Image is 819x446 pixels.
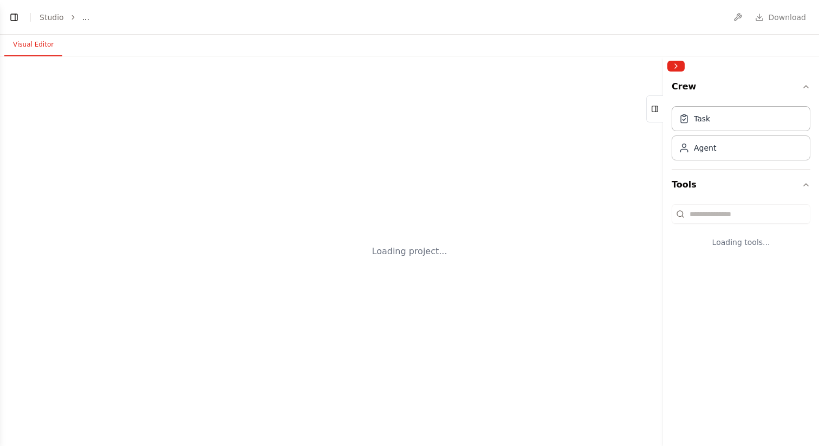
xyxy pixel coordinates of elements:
button: Tools [672,170,810,200]
div: Agent [694,143,716,153]
button: Visual Editor [4,34,62,56]
button: Show left sidebar [6,10,22,25]
div: Crew [672,102,810,169]
button: Toggle Sidebar [659,56,667,446]
div: Task [694,113,710,124]
button: Crew [672,76,810,102]
nav: breadcrumb [40,12,89,23]
button: Collapse right sidebar [667,61,685,72]
a: Studio [40,13,64,22]
div: Loading project... [372,245,447,258]
div: Tools [672,200,810,265]
div: Loading tools... [672,228,810,256]
span: ... [82,12,89,23]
